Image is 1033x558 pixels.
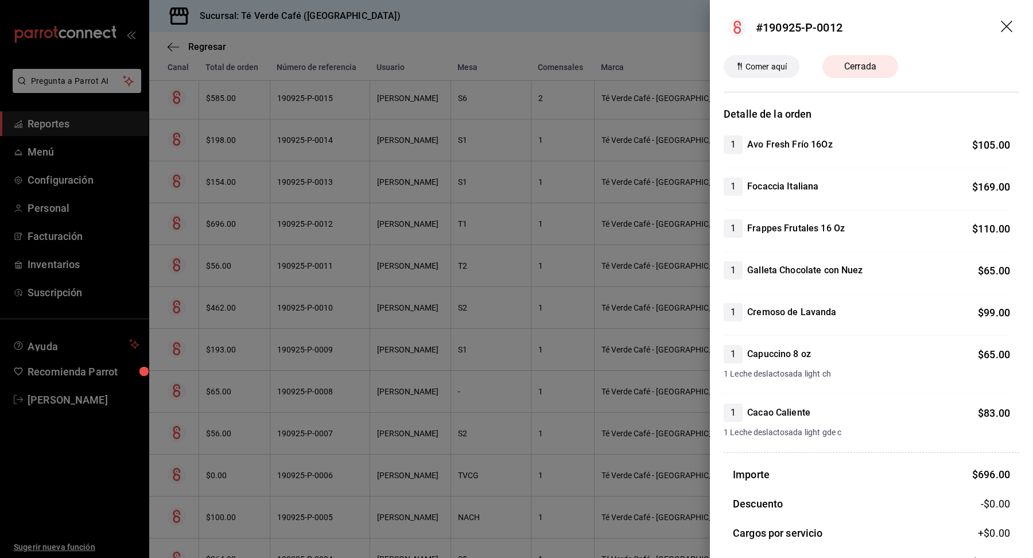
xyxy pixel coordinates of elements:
[978,307,1010,319] span: $ 99.00
[1001,21,1015,34] button: drag
[978,525,1010,541] span: +$ 0.00
[747,180,818,193] h4: Focaccia Italiana
[724,222,743,235] span: 1
[724,263,743,277] span: 1
[724,305,743,319] span: 1
[733,525,823,541] h3: Cargos por servicio
[724,180,743,193] span: 1
[724,427,1010,439] span: 1 Leche deslactosada light gde c
[978,407,1010,419] span: $ 83.00
[724,347,743,361] span: 1
[837,60,883,73] span: Cerrada
[733,496,783,511] h3: Descuento
[972,181,1010,193] span: $ 169.00
[978,348,1010,361] span: $ 65.00
[741,61,791,73] span: Comer aquí
[724,138,743,152] span: 1
[756,19,842,36] div: #190925-P-0012
[747,263,863,277] h4: Galleta Chocolate con Nuez
[972,468,1010,480] span: $ 696.00
[733,467,770,482] h3: Importe
[724,106,1019,122] h3: Detalle de la orden
[972,139,1010,151] span: $ 105.00
[724,406,743,420] span: 1
[981,496,1010,511] span: -$0.00
[724,368,1010,380] span: 1 Leche deslactosada light ch
[747,305,836,319] h4: Cremoso de Lavanda
[972,223,1010,235] span: $ 110.00
[747,406,810,420] h4: Cacao Caliente
[747,138,833,152] h4: Avo Fresh Frío 16Oz
[747,347,811,361] h4: Capuccino 8 oz
[978,265,1010,277] span: $ 65.00
[747,222,845,235] h4: Frappes Frutales 16 Oz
